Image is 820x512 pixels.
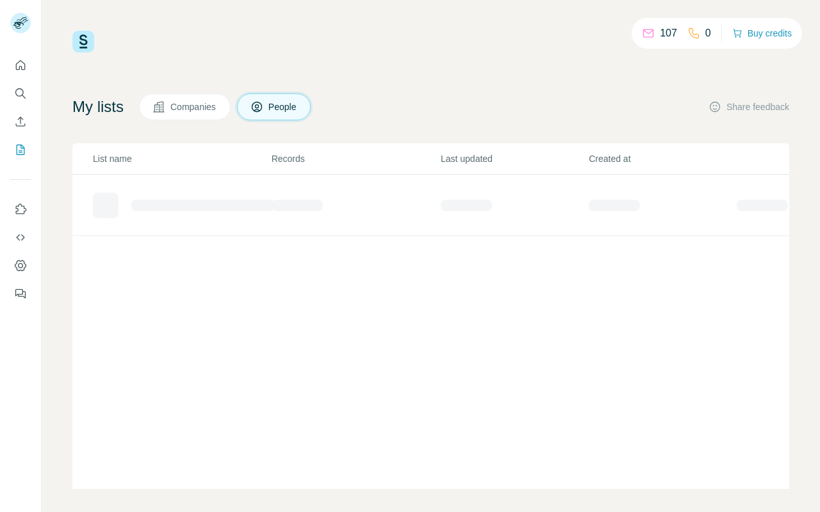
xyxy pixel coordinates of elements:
span: Companies [170,100,217,113]
p: 107 [660,26,677,41]
button: Search [10,82,31,105]
button: Buy credits [732,24,792,42]
button: Quick start [10,54,31,77]
button: Use Surfe API [10,226,31,249]
p: Created at [589,152,735,165]
p: List name [93,152,270,165]
button: My lists [10,138,31,161]
button: Share feedback [709,100,789,113]
button: Dashboard [10,254,31,277]
p: 0 [705,26,711,41]
button: Feedback [10,282,31,305]
span: People [268,100,298,113]
h4: My lists [72,97,124,117]
img: Surfe Logo [72,31,94,52]
p: Records [272,152,439,165]
p: Last updated [441,152,587,165]
button: Enrich CSV [10,110,31,133]
button: Use Surfe on LinkedIn [10,198,31,221]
